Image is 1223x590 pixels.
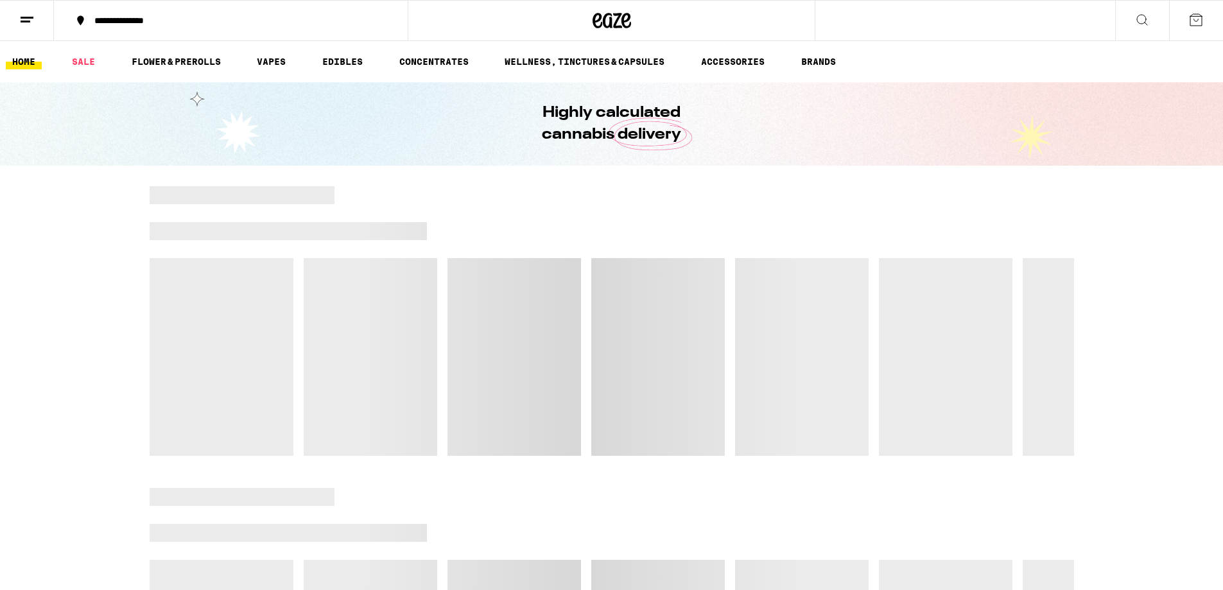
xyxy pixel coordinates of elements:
a: HOME [6,54,42,69]
a: CONCENTRATES [393,54,475,69]
a: VAPES [250,54,292,69]
a: SALE [65,54,101,69]
a: BRANDS [795,54,842,69]
a: EDIBLES [316,54,369,69]
a: WELLNESS, TINCTURES & CAPSULES [498,54,671,69]
a: ACCESSORIES [695,54,771,69]
h1: Highly calculated cannabis delivery [506,102,718,146]
a: FLOWER & PREROLLS [125,54,227,69]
